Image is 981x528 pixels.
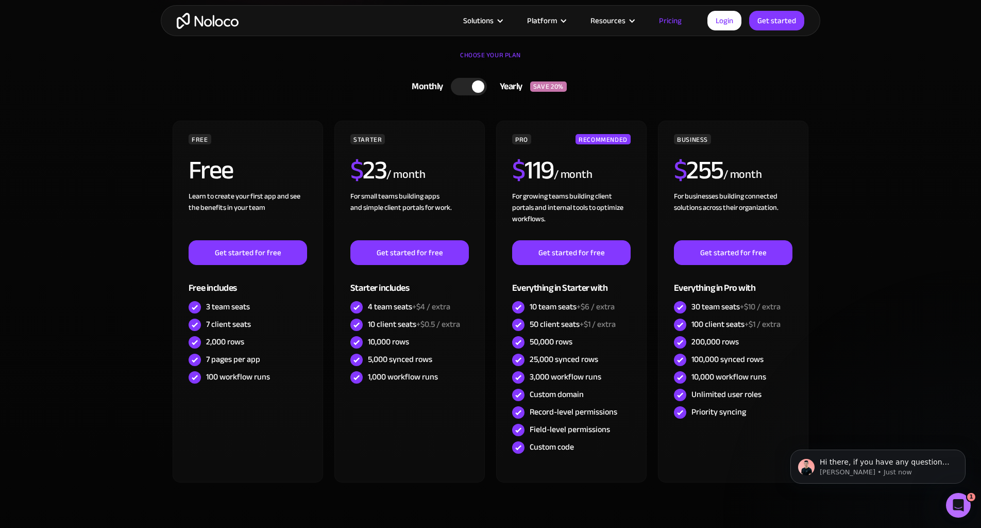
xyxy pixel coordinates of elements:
div: 3,000 workflow runs [530,371,601,383]
span: $ [350,146,363,194]
a: Get started for free [350,240,469,265]
h2: 255 [674,157,723,183]
div: 10,000 rows [368,336,409,348]
div: Resources [578,14,646,27]
div: 7 client seats [206,319,251,330]
div: Free includes [189,265,307,299]
div: Unlimited user roles [691,389,762,400]
div: Resources [590,14,625,27]
h2: 119 [512,157,554,183]
div: Monthly [399,79,451,94]
a: Get started for free [674,240,792,265]
div: SAVE 20% [530,81,567,92]
h2: Free [189,157,233,183]
div: 4 team seats [368,301,450,312]
div: 100 workflow runs [206,371,270,383]
div: Custom domain [530,389,584,400]
a: Get started [749,11,804,30]
div: BUSINESS [674,134,711,144]
div: RECOMMENDED [576,134,631,144]
div: Yearly [487,79,530,94]
span: +$4 / extra [412,299,450,315]
span: +$0.5 / extra [416,317,460,332]
div: Priority syncing [691,406,746,418]
a: Pricing [646,14,695,27]
div: Platform [514,14,578,27]
a: Get started for free [189,240,307,265]
div: 200,000 rows [691,336,739,348]
iframe: Intercom live chat [946,493,971,518]
a: home [177,13,239,29]
div: 5,000 synced rows [368,354,432,365]
span: +$10 / extra [740,299,781,315]
div: 25,000 synced rows [530,354,598,365]
div: Starter includes [350,265,469,299]
div: 1,000 workflow runs [368,371,438,383]
div: 7 pages per app [206,354,260,365]
div: For small teams building apps and simple client portals for work. ‍ [350,191,469,240]
div: For businesses building connected solutions across their organization. ‍ [674,191,792,240]
div: Field-level permissions [530,424,610,435]
div: 100,000 synced rows [691,354,764,365]
span: +$1 / extra [580,317,616,332]
span: 1 [967,493,975,501]
div: / month [723,167,762,183]
div: 10,000 workflow runs [691,371,766,383]
div: Custom code [530,441,574,453]
div: 3 team seats [206,301,250,312]
div: 2,000 rows [206,336,244,348]
iframe: Intercom notifications message [775,428,981,500]
div: Platform [527,14,557,27]
div: Everything in Pro with [674,265,792,299]
span: +$6 / extra [577,299,615,315]
div: For growing teams building client portals and internal tools to optimize workflows. [512,191,631,240]
div: CHOOSE YOUR PLAN [171,47,810,73]
div: Solutions [463,14,494,27]
div: / month [386,167,425,183]
a: Get started for free [512,240,631,265]
div: FREE [189,134,211,144]
div: 100 client seats [691,319,781,330]
div: Learn to create your first app and see the benefits in your team ‍ [189,191,307,240]
span: $ [674,146,687,194]
div: / month [554,167,593,183]
span: +$1 / extra [745,317,781,332]
div: 30 team seats [691,301,781,312]
div: Solutions [450,14,514,27]
h2: 23 [350,157,387,183]
div: Everything in Starter with [512,265,631,299]
div: 10 client seats [368,319,460,330]
div: 50 client seats [530,319,616,330]
div: Record-level permissions [530,406,617,418]
div: 10 team seats [530,301,615,312]
div: 50,000 rows [530,336,572,348]
div: PRO [512,134,531,144]
div: STARTER [350,134,385,144]
a: Login [707,11,741,30]
span: $ [512,146,525,194]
